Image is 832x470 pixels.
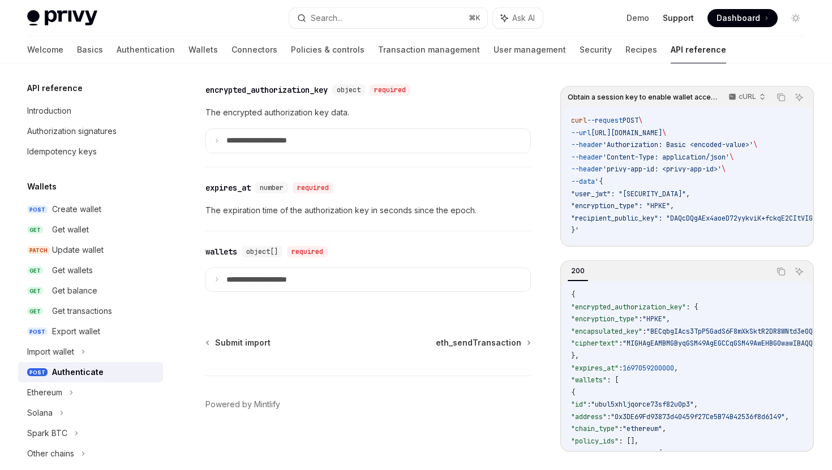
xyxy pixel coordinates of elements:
span: , [674,364,678,373]
span: \ [753,140,757,149]
span: eth_sendTransaction [436,337,521,348]
span: 'Content-Type: application/json' [603,153,730,162]
div: Ethereum [27,386,62,399]
span: { [571,388,575,397]
span: --url [571,128,591,137]
a: Welcome [27,36,63,63]
div: Update wallet [52,243,104,257]
span: "encryption_type" [571,314,638,324]
span: 1697059200000 [623,364,674,373]
div: Search... [311,11,342,25]
span: "ciphertext" [571,339,619,348]
a: Authentication [117,36,175,63]
div: Idempotency keys [27,145,97,158]
span: POST [27,205,48,214]
div: required [370,84,410,96]
span: POST [623,116,638,125]
button: Ask AI [792,264,807,279]
span: 'Authorization: Basic <encoded-value>' [603,140,753,149]
span: POST [27,327,48,336]
span: : [587,400,591,409]
span: \ [722,165,726,174]
a: Transaction management [378,36,480,63]
div: Authenticate [52,365,104,379]
span: "encryption_type": "HPKE", [571,201,674,210]
div: required [293,182,333,193]
button: Copy the contents from the code block [774,90,788,105]
a: Powered by Mintlify [205,399,280,410]
a: Recipes [625,36,657,63]
div: Solana [27,406,53,420]
div: Get wallet [52,223,89,236]
span: : [619,364,623,373]
button: Ask AI [792,90,807,105]
span: number [260,183,284,192]
span: "user_jwt": "[SECURITY_DATA]", [571,189,690,199]
a: Wallets [188,36,218,63]
div: 200 [568,264,588,278]
button: Copy the contents from the code block [774,264,788,279]
span: curl [571,116,587,125]
a: API reference [671,36,726,63]
div: Introduction [27,104,71,118]
a: Dashboard [707,9,778,27]
a: eth_sendTransaction [436,337,530,348]
button: Toggle dark mode [787,9,805,27]
a: Demo [627,12,649,24]
a: GETGet transactions [18,301,163,321]
span: 'privy-app-id: <privy-app-id>' [603,165,722,174]
a: POSTExport wallet [18,321,163,342]
span: --header [571,165,603,174]
span: : [ [650,449,662,458]
span: \ [638,116,642,125]
span: ⌘ K [469,14,481,23]
span: { [571,290,575,299]
span: : [619,339,623,348]
span: "0x3DE69Fd93873d40459f27Ce5B74B42536f8d6149" [611,412,785,421]
span: [URL][DOMAIN_NAME] [591,128,662,137]
div: Get transactions [52,304,112,318]
a: User management [494,36,566,63]
img: light logo [27,10,97,26]
span: \ [730,153,734,162]
div: Get wallets [52,264,93,277]
span: , [785,412,789,421]
a: GETGet balance [18,281,163,301]
a: Basics [77,36,103,63]
a: Introduction [18,101,163,121]
span: Submit import [215,337,271,348]
span: "HPKE" [642,314,666,324]
div: Authorization signatures [27,124,117,138]
p: The expiration time of the authorization key in seconds since the epoch. [205,204,531,217]
div: Import wallet [27,345,74,359]
span: }' [571,226,579,235]
span: \ [662,128,666,137]
span: --request [587,116,623,125]
span: object [337,85,361,94]
span: '{ [595,177,603,186]
div: Create wallet [52,202,101,216]
span: , [662,424,666,433]
div: expires_at [205,182,251,193]
span: Ask AI [512,12,535,24]
div: wallets [205,246,237,257]
span: "address" [571,412,607,421]
div: Export wallet [52,325,100,338]
a: POSTAuthenticate [18,362,163,382]
h5: Wallets [27,180,57,193]
span: POST [27,368,48,377]
span: --header [571,140,603,149]
span: Dashboard [717,12,760,24]
a: Idempotency keys [18,141,163,162]
span: --data [571,177,595,186]
span: --header [571,153,603,162]
div: Spark BTC [27,426,67,440]
span: GET [27,226,43,234]
span: : { [686,303,698,312]
span: }, [571,351,579,360]
span: "id" [571,400,587,409]
button: cURL [722,88,770,107]
div: Other chains [27,447,74,460]
span: "encapsulated_key" [571,327,642,336]
span: : [642,327,646,336]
